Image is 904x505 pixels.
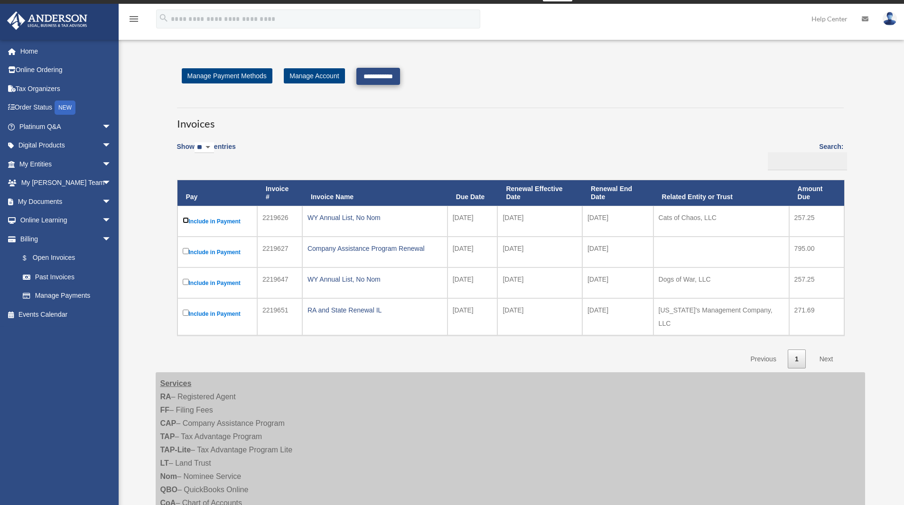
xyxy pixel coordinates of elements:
th: Invoice #: activate to sort column ascending [257,180,302,206]
td: 257.25 [789,206,844,237]
strong: TAP-Lite [160,446,191,454]
a: Previous [743,349,783,369]
td: Cats of Chaos, LLC [653,206,789,237]
a: My [PERSON_NAME] Teamarrow_drop_down [7,174,126,193]
strong: Nom [160,472,177,480]
i: menu [128,13,140,25]
div: WY Annual List, No Nom [308,273,442,286]
h3: Invoices [177,108,844,131]
a: Manage Account [284,68,345,83]
strong: CAP [160,419,177,427]
label: Include in Payment [183,308,252,320]
a: My Entitiesarrow_drop_down [7,155,126,174]
img: Anderson Advisors Platinum Portal [4,11,90,30]
a: Platinum Q&Aarrow_drop_down [7,117,126,136]
td: 257.25 [789,267,844,298]
input: Search: [768,152,847,170]
strong: QBO [160,486,177,494]
td: [DATE] [447,298,498,335]
a: Past Invoices [13,267,121,286]
a: Events Calendar [7,305,126,324]
input: Include in Payment [183,310,189,316]
td: [DATE] [497,267,582,298]
td: [DATE] [497,298,582,335]
a: Online Ordering [7,61,126,80]
label: Show entries [177,141,236,163]
label: Include in Payment [183,215,252,227]
strong: RA [160,393,171,401]
td: 2219627 [257,237,302,267]
td: [DATE] [582,267,653,298]
th: Due Date: activate to sort column ascending [447,180,498,206]
td: 2219647 [257,267,302,298]
th: Pay: activate to sort column descending [177,180,257,206]
a: Online Learningarrow_drop_down [7,211,126,230]
td: 2219651 [257,298,302,335]
input: Include in Payment [183,217,189,223]
th: Amount Due: activate to sort column ascending [789,180,844,206]
td: [DATE] [447,267,498,298]
a: menu [128,17,140,25]
span: arrow_drop_down [102,192,121,211]
div: Company Assistance Program Renewal [308,242,442,255]
a: Digital Productsarrow_drop_down [7,136,126,155]
span: arrow_drop_down [102,136,121,156]
td: [DATE] [582,206,653,237]
img: User Pic [883,12,897,26]
td: [US_STATE]'s Management Company, LLC [653,298,789,335]
strong: TAP [160,432,175,441]
td: [DATE] [582,237,653,267]
input: Include in Payment [183,248,189,254]
a: Home [7,42,126,61]
a: Billingarrow_drop_down [7,230,121,248]
a: Manage Payment Methods [182,68,272,83]
td: 2219626 [257,206,302,237]
td: 271.69 [789,298,844,335]
th: Related Entity or Trust: activate to sort column ascending [653,180,789,206]
a: Order StatusNEW [7,98,126,118]
td: [DATE] [447,237,498,267]
strong: Services [160,379,192,387]
label: Include in Payment [183,277,252,289]
td: Dogs of War, LLC [653,267,789,298]
strong: FF [160,406,170,414]
th: Invoice Name: activate to sort column ascending [302,180,447,206]
label: Search: [764,141,844,170]
span: arrow_drop_down [102,174,121,193]
strong: LT [160,459,169,467]
label: Include in Payment [183,246,252,258]
span: arrow_drop_down [102,211,121,230]
select: Showentries [195,142,214,153]
td: [DATE] [447,206,498,237]
a: Manage Payments [13,286,121,305]
td: [DATE] [497,237,582,267]
span: $ [28,252,33,264]
span: arrow_drop_down [102,230,121,249]
a: Tax Organizers [7,79,126,98]
a: $Open Invoices [13,248,116,268]
td: [DATE] [497,206,582,237]
span: arrow_drop_down [102,155,121,174]
a: My Documentsarrow_drop_down [7,192,126,211]
a: 1 [788,349,806,369]
input: Include in Payment [183,279,189,285]
div: WY Annual List, No Nom [308,211,442,224]
th: Renewal Effective Date: activate to sort column ascending [497,180,582,206]
span: arrow_drop_down [102,117,121,137]
i: search [158,13,169,23]
div: RA and State Renewal IL [308,303,442,317]
a: Next [812,349,840,369]
td: 795.00 [789,237,844,267]
td: [DATE] [582,298,653,335]
div: NEW [55,101,75,115]
th: Renewal End Date: activate to sort column ascending [582,180,653,206]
